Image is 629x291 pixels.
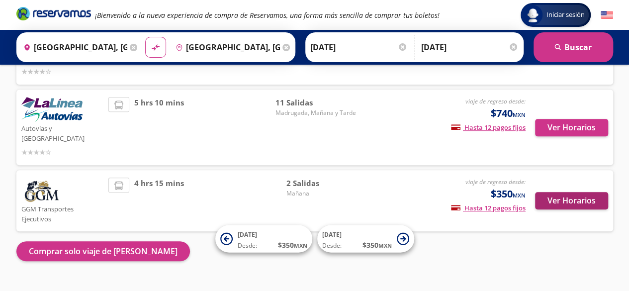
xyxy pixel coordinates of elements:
[465,97,526,105] em: viaje de regreso desde:
[362,240,392,250] span: $ 350
[278,240,307,250] span: $ 350
[322,241,342,250] span: Desde:
[275,108,356,117] span: Madrugada, Mañana y Tarde
[310,35,408,60] input: Elegir Fecha
[286,178,356,189] span: 2 Salidas
[513,192,526,199] small: MXN
[542,10,589,20] span: Iniciar sesión
[134,97,184,158] span: 5 hrs 10 mins
[286,189,356,198] span: Mañana
[317,225,414,253] button: [DATE]Desde:$350MXN
[21,97,83,122] img: Autovías y La Línea
[601,9,613,21] button: English
[16,241,190,261] button: Comprar solo viaje de [PERSON_NAME]
[238,241,257,250] span: Desde:
[275,97,356,108] span: 11 Salidas
[322,230,342,239] span: [DATE]
[513,111,526,118] small: MXN
[21,122,104,143] p: Autovías y [GEOGRAPHIC_DATA]
[294,242,307,249] small: MXN
[134,178,184,224] span: 4 hrs 15 mins
[16,6,91,21] i: Brand Logo
[21,178,61,202] img: GGM Transportes Ejecutivos
[535,119,608,136] button: Ver Horarios
[535,192,608,209] button: Ver Horarios
[172,35,280,60] input: Buscar Destino
[451,123,526,132] span: Hasta 12 pagos fijos
[491,187,526,201] span: $350
[95,10,440,20] em: ¡Bienvenido a la nueva experiencia de compra de Reservamos, una forma más sencilla de comprar tus...
[534,32,613,62] button: Buscar
[491,106,526,121] span: $740
[378,242,392,249] small: MXN
[465,178,526,186] em: viaje de regreso desde:
[451,203,526,212] span: Hasta 12 pagos fijos
[19,35,128,60] input: Buscar Origen
[421,35,519,60] input: Opcional
[21,202,104,224] p: GGM Transportes Ejecutivos
[238,230,257,239] span: [DATE]
[215,225,312,253] button: [DATE]Desde:$350MXN
[16,6,91,24] a: Brand Logo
